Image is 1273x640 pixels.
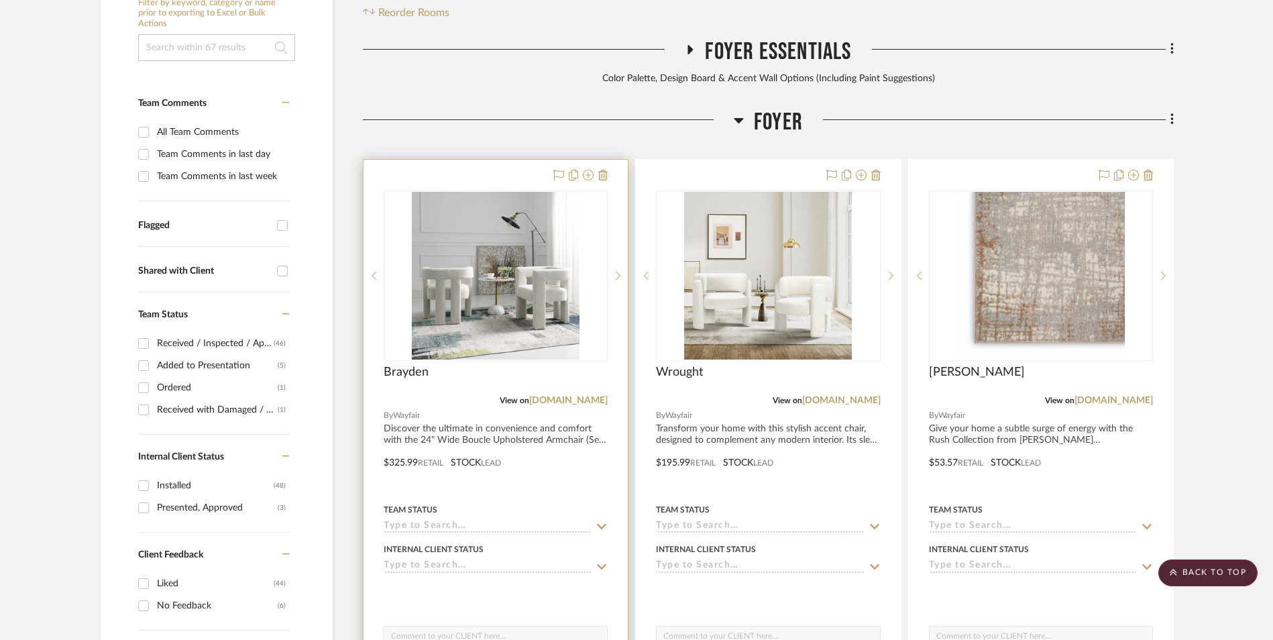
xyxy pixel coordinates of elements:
img: Wrought [684,192,852,360]
span: View on [1045,396,1074,405]
div: Ordered [157,377,278,398]
div: All Team Comments [157,121,286,143]
div: Shared with Client [138,266,270,277]
div: Received with Damaged / Awaiting Vendor Response [157,399,278,421]
span: Wayfair [393,409,420,422]
scroll-to-top-button: BACK TO TOP [1158,559,1258,586]
div: No Feedback [157,595,278,617]
div: Team Comments in last day [157,144,286,165]
button: Reorder Rooms [363,5,449,21]
input: Type to Search… [384,560,592,573]
span: Reorder Rooms [378,5,449,21]
img: Calvin [957,192,1125,360]
div: Internal Client Status [929,543,1029,555]
div: Presented, Approved [157,497,278,519]
div: (1) [278,377,286,398]
span: Client Feedback [138,550,203,559]
div: (5) [278,355,286,376]
div: Team Status [384,504,437,516]
div: Liked [157,573,274,594]
span: Wayfair [665,409,692,422]
div: Internal Client Status [384,543,484,555]
div: Color Palette, Design Board & Accent Wall Options (Including Paint Suggestions) [363,72,1174,87]
input: Type to Search… [384,521,592,533]
div: Added to Presentation [157,355,278,376]
input: Search within 67 results [138,34,295,61]
div: Internal Client Status [656,543,756,555]
input: Type to Search… [656,521,864,533]
span: Foyer Essentials [705,38,851,66]
div: (6) [278,595,286,617]
div: Flagged [138,220,270,231]
div: Team Status [929,504,983,516]
div: (46) [274,333,286,354]
span: By [384,409,393,422]
span: Team Status [138,310,188,319]
span: [PERSON_NAME] [929,365,1025,380]
input: Type to Search… [929,521,1137,533]
span: View on [773,396,802,405]
div: Installed [157,475,274,496]
a: [DOMAIN_NAME] [802,396,881,405]
div: (1) [278,399,286,421]
img: Brayden [412,192,579,360]
span: Brayden [384,365,429,380]
div: (44) [274,573,286,594]
a: [DOMAIN_NAME] [529,396,608,405]
span: View on [500,396,529,405]
span: Team Comments [138,99,207,108]
div: Team Comments in last week [157,166,286,187]
span: Wrought [656,365,703,380]
div: (48) [274,475,286,496]
input: Type to Search… [929,560,1137,573]
span: By [656,409,665,422]
div: (3) [278,497,286,519]
span: Foyer [754,108,803,137]
span: Wayfair [938,409,965,422]
span: Internal Client Status [138,452,224,462]
div: Received / Inspected / Approved [157,333,274,354]
span: By [929,409,938,422]
div: Team Status [656,504,710,516]
input: Type to Search… [656,560,864,573]
a: [DOMAIN_NAME] [1074,396,1153,405]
